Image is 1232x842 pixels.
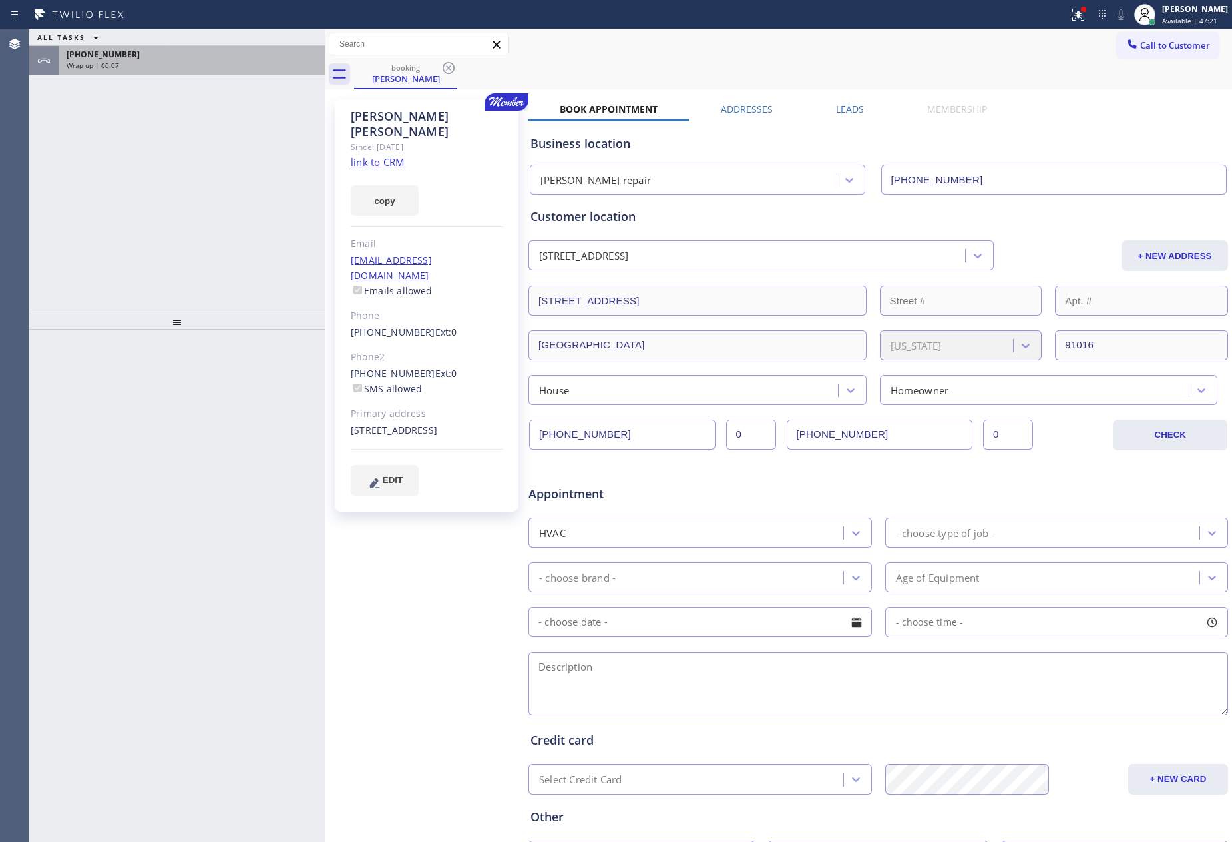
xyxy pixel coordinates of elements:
button: Call to Customer [1117,33,1219,58]
input: City [528,330,867,360]
label: SMS allowed [351,382,422,395]
a: link to CRM [351,155,405,169]
button: ALL TASKS [29,29,112,45]
div: - choose brand - [539,570,616,585]
span: Ext: 0 [435,326,457,338]
span: [PHONE_NUMBER] [67,49,140,60]
div: [PERSON_NAME] repair [540,173,651,188]
div: [PERSON_NAME] [PERSON_NAME] [351,109,503,139]
label: Leads [836,103,864,115]
button: + NEW CARD [1128,764,1228,795]
button: + NEW ADDRESS [1122,240,1228,271]
input: Search [329,33,508,55]
span: Appointment [528,485,760,503]
div: booking [355,63,456,73]
input: - choose date - [528,607,872,637]
div: [STREET_ADDRESS] [351,423,503,438]
div: HVAC [539,525,566,540]
div: [PERSON_NAME] [355,73,456,85]
div: [PERSON_NAME] [1162,3,1228,15]
div: Other [530,808,1226,826]
span: ALL TASKS [37,33,85,42]
div: Email [351,236,503,252]
input: Street # [880,286,1042,316]
span: Available | 47:21 [1162,16,1217,25]
span: - choose time - [896,616,964,628]
div: Age of Equipment [896,570,980,585]
input: Apt. # [1055,286,1228,316]
div: Phone2 [351,350,503,365]
label: Emails allowed [351,284,433,297]
div: [STREET_ADDRESS] [539,248,628,264]
button: Mute [1112,5,1130,24]
input: Emails allowed [353,286,362,294]
input: Ext. 2 [983,420,1033,450]
div: Becky Martin [355,59,456,88]
div: - choose type of job - [896,525,995,540]
div: Primary address [351,406,503,422]
div: Credit card [530,731,1226,749]
button: CHECK [1113,420,1227,450]
a: [PHONE_NUMBER] [351,326,435,338]
span: Call to Customer [1140,39,1210,51]
input: Phone Number [881,165,1227,195]
span: EDIT [383,475,403,485]
span: Wrap up | 00:07 [67,61,119,70]
div: Since: [DATE] [351,139,503,155]
span: Ext: 0 [435,367,457,380]
input: Ext. [726,420,776,450]
input: Phone Number [529,420,716,450]
a: [PHONE_NUMBER] [351,367,435,380]
a: [EMAIL_ADDRESS][DOMAIN_NAME] [351,254,432,282]
div: Phone [351,308,503,324]
input: Phone Number 2 [787,420,973,450]
div: House [539,382,569,398]
div: Select Credit Card [539,772,622,787]
div: Business location [530,135,1226,153]
label: Addresses [721,103,773,115]
div: Homeowner [891,382,949,398]
input: ZIP [1055,330,1228,360]
label: Book Appointment [560,103,658,115]
button: copy [351,185,419,216]
div: Customer location [530,208,1226,226]
button: EDIT [351,465,419,496]
input: Address [528,286,867,316]
label: Membership [927,103,987,115]
input: SMS allowed [353,384,362,392]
